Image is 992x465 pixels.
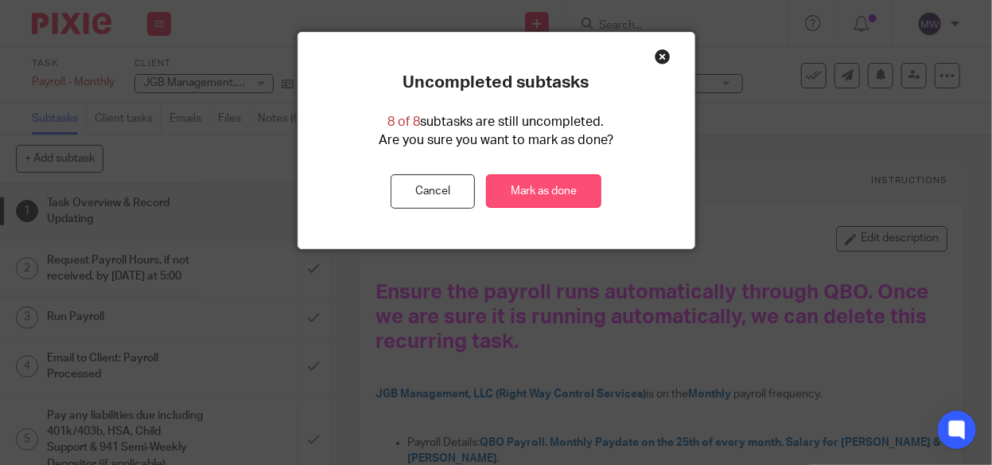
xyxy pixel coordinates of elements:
[379,131,613,150] p: Are you sure you want to mark as done?
[486,174,601,209] a: Mark as done
[391,174,475,209] button: Cancel
[388,113,605,131] p: subtasks are still uncompleted.
[388,115,421,128] span: 8 of 8
[655,49,671,64] div: Close this dialog window
[403,72,589,93] p: Uncompleted subtasks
